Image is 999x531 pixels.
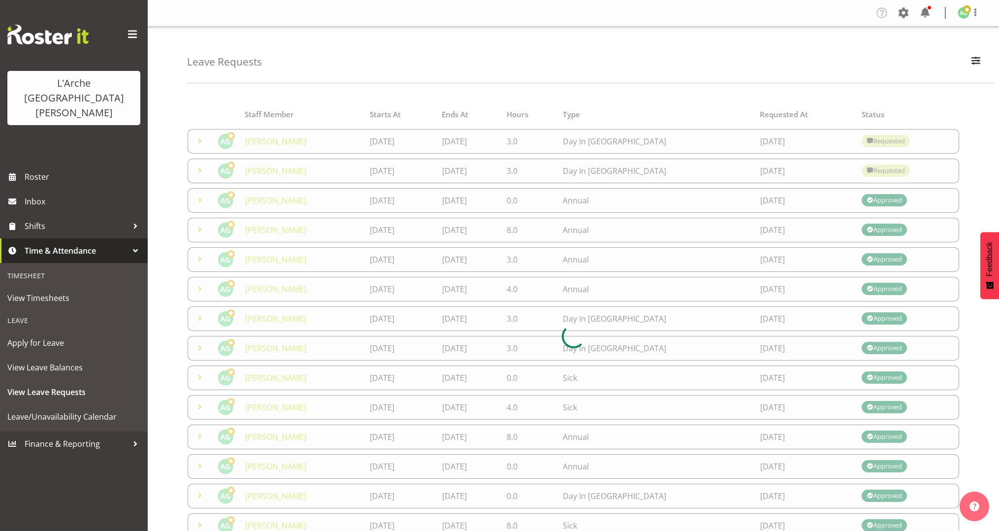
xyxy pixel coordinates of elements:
span: View Leave Balances [7,360,140,375]
h4: Leave Requests [187,56,262,67]
span: Roster [25,169,143,184]
a: Leave/Unavailability Calendar [2,404,145,429]
button: Feedback - Show survey [980,232,999,299]
div: Leave [2,310,145,331]
span: Inbox [25,194,143,209]
span: View Leave Requests [7,385,140,399]
img: adrian-garduque52.jpg [958,7,969,19]
a: View Leave Balances [2,355,145,380]
span: Apply for Leave [7,335,140,350]
span: View Timesheets [7,291,140,305]
a: View Leave Requests [2,380,145,404]
span: Shifts [25,219,128,233]
div: Timesheet [2,265,145,286]
span: Time & Attendance [25,243,128,258]
img: help-xxl-2.png [969,501,979,511]
span: Leave/Unavailability Calendar [7,409,140,424]
a: Apply for Leave [2,331,145,355]
span: Finance & Reporting [25,436,128,451]
a: View Timesheets [2,286,145,310]
span: Feedback [985,242,994,276]
img: Rosterit website logo [7,25,89,44]
div: L'Arche [GEOGRAPHIC_DATA][PERSON_NAME] [17,76,130,120]
button: Filter Employees [966,51,986,73]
